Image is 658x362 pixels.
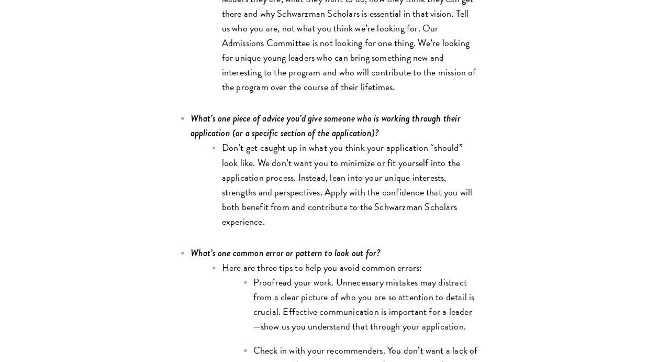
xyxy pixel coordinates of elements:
[243,275,478,334] li: Proofread your work. Unnecessary mistakes may distract from a clear picture of who you are so att...
[211,140,478,228] li: Don’t get caught up in what you think your application “should” look like. We don’t want you to m...
[191,246,381,260] i: What’s one common error or pattern to look out for?
[191,112,461,140] i: What’s one piece of advice you’d give someone who is working through their application (or a spec...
